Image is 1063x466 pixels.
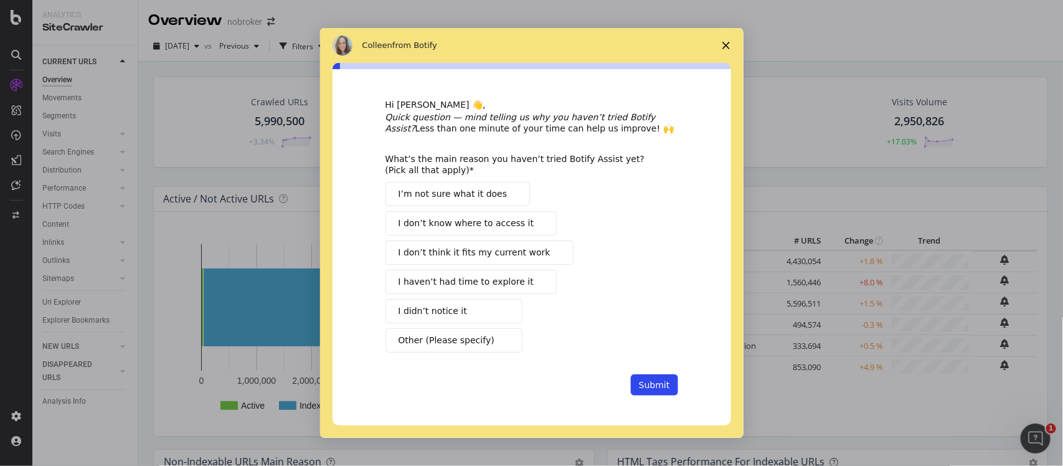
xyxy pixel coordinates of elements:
button: I don’t know where to access it [385,211,557,235]
button: I don’t think it fits my current work [385,240,574,265]
button: Submit [631,374,678,396]
span: Close survey [709,28,744,63]
span: I didn’t notice it [399,305,467,318]
button: I didn’t notice it [385,299,522,323]
button: Other (Please specify) [385,328,522,353]
span: I don’t know where to access it [399,217,534,230]
i: Quick question — mind telling us why you haven’t tried Botify Assist? [385,112,656,133]
span: I haven’t had time to explore it [399,275,534,288]
img: Profile image for Colleen [333,36,352,55]
span: I’m not sure what it does [399,188,508,201]
div: Less than one minute of your time can help us improve! 🙌 [385,112,678,134]
button: I haven’t had time to explore it [385,270,557,294]
div: Hi [PERSON_NAME] 👋, [385,99,678,112]
span: from Botify [392,40,437,50]
span: Other (Please specify) [399,334,494,347]
span: Colleen [362,40,393,50]
button: I’m not sure what it does [385,182,531,206]
div: What’s the main reason you haven’t tried Botify Assist yet? (Pick all that apply) [385,153,659,176]
span: I don’t think it fits my current work [399,246,550,259]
